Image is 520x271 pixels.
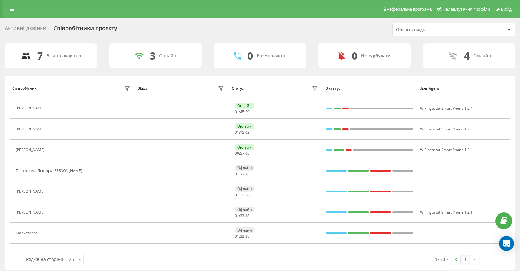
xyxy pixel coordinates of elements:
div: 4 [464,50,470,62]
div: В статусі [326,86,414,91]
span: 01 [235,130,239,135]
div: Онлайн [235,144,254,150]
span: 38 [245,234,250,239]
div: Розмовляють [257,53,286,59]
span: 01 [235,213,239,218]
div: 3 [150,50,155,62]
div: 0 [352,50,357,62]
span: 15 [240,130,244,135]
span: 33 [240,213,244,218]
span: 01 [235,109,239,114]
span: W Ringostat Smart Phone 1.2.4 [420,106,473,111]
span: 00 [235,151,239,156]
div: Офлайн [235,207,254,212]
div: Офлайн [235,186,254,192]
span: 38 [245,213,250,218]
div: [PERSON_NAME] [16,189,46,194]
span: 01 [235,171,239,177]
div: [PERSON_NAME] [16,148,46,152]
div: Офлайн [473,53,491,59]
div: Платформа Доктора [PERSON_NAME] [16,169,84,173]
span: 33 [240,234,244,239]
span: 38 [245,171,250,177]
div: : : [235,110,250,114]
span: Налаштування профілю [442,7,490,12]
div: : : [235,172,250,176]
div: [PERSON_NAME] [16,106,46,110]
div: Співробітник [12,86,37,91]
div: 0 [247,50,253,62]
div: Не турбувати [361,53,391,59]
span: W Ringostat Smart Phone 1.2.3 [420,126,473,132]
div: User Agent [419,86,507,91]
div: Оберіть відділ [396,27,470,32]
div: Статус [232,86,244,91]
div: Відділ [138,86,148,91]
span: W Ringostat Smart Phone 1.2.4 [420,147,473,152]
div: [PERSON_NAME] [16,127,46,131]
div: : : [235,214,250,218]
div: Активні дзвінки [5,25,46,35]
span: 03 [245,130,250,135]
a: 1 [461,255,470,264]
div: Всього акаунтів [46,53,81,59]
div: Онлайн [159,53,176,59]
span: 45 [240,109,244,114]
div: Маркетолог [16,231,39,235]
div: Офлайн [235,165,254,171]
span: 33 [240,171,244,177]
div: : : [235,130,250,135]
div: Онлайн [235,103,254,109]
span: Реферальна програма [387,7,432,12]
div: : : [235,151,250,156]
span: Рядків на сторінці [26,256,65,262]
div: : : [235,193,250,197]
div: : : [235,234,250,239]
div: Open Intercom Messenger [499,236,514,251]
div: 25 [69,256,74,262]
span: Вихід [501,7,512,12]
div: [PERSON_NAME] [16,210,46,215]
span: 01 [235,234,239,239]
div: Співробітники проєкту [54,25,117,35]
span: 57 [240,151,244,156]
span: 33 [240,192,244,198]
span: 01 [235,192,239,198]
span: 29 [245,109,250,114]
div: Онлайн [235,123,254,129]
span: 38 [245,192,250,198]
span: W Ringostat Smart Phone 1.2.1 [420,210,473,215]
div: 7 [37,50,43,62]
div: Офлайн [235,227,254,233]
div: 1 - 7 з 7 [435,256,448,262]
span: 06 [245,151,250,156]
